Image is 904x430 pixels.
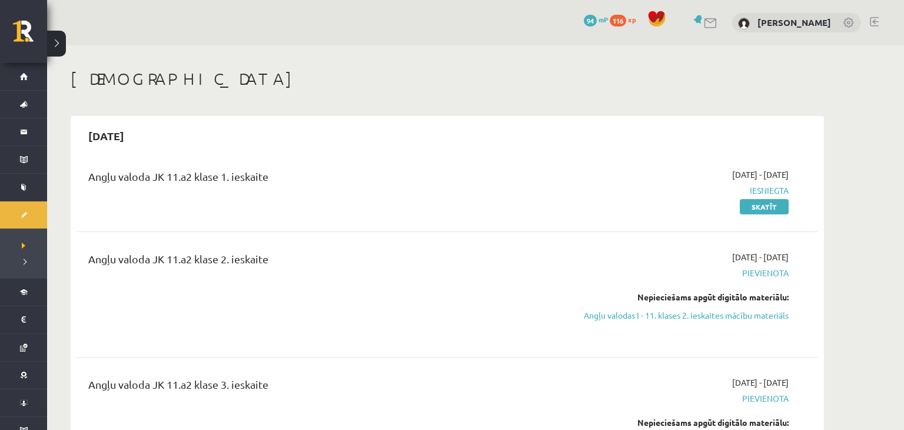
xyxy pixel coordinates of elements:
[71,69,824,89] h1: [DEMOGRAPHIC_DATA]
[77,122,136,150] h2: [DATE]
[567,184,789,197] span: Iesniegta
[757,16,831,28] a: [PERSON_NAME]
[599,15,608,24] span: mP
[732,168,789,181] span: [DATE] - [DATE]
[13,21,47,50] a: Rīgas 1. Tālmācības vidusskola
[88,251,549,273] div: Angļu valoda JK 11.a2 klase 2. ieskaite
[628,15,636,24] span: xp
[732,251,789,263] span: [DATE] - [DATE]
[610,15,626,27] span: 116
[567,291,789,303] div: Nepieciešams apgūt digitālo materiālu:
[738,18,750,29] img: Marija Marta Lovniece
[740,199,789,214] a: Skatīt
[567,392,789,405] span: Pievienota
[88,168,549,190] div: Angļu valoda JK 11.a2 klase 1. ieskaite
[610,15,642,24] a: 116 xp
[567,416,789,429] div: Nepieciešams apgūt digitālo materiālu:
[567,309,789,322] a: Angļu valodas I - 11. klases 2. ieskaites mācību materiāls
[88,376,549,398] div: Angļu valoda JK 11.a2 klase 3. ieskaite
[567,267,789,279] span: Pievienota
[584,15,608,24] a: 94 mP
[732,376,789,389] span: [DATE] - [DATE]
[584,15,597,27] span: 94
